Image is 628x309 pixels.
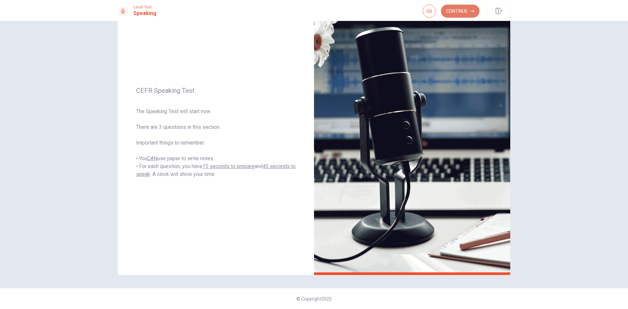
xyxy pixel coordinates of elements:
[136,87,296,94] span: CEFR Speaking Test
[147,155,157,162] u: CAN
[202,163,254,169] u: 15 seconds to prepare
[296,296,332,301] span: © Copyright 2025
[136,108,296,178] span: The Speaking Test will start now. There are 3 questions in this section. Important things to reme...
[441,5,480,18] button: Continue
[133,9,156,17] h1: Speaking
[133,5,156,9] span: Level Test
